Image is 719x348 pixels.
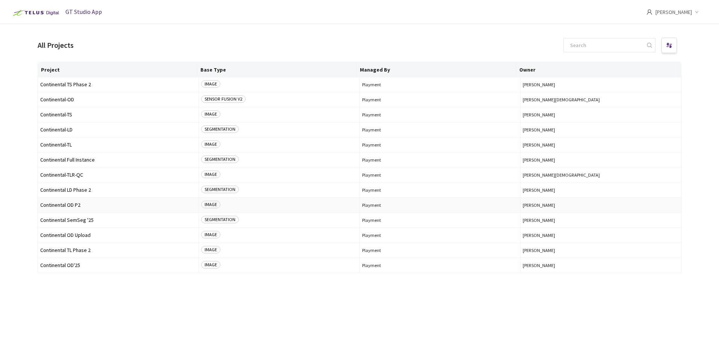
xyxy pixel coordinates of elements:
[523,247,679,253] button: [PERSON_NAME]
[201,110,220,118] span: IMAGE
[523,187,679,193] button: [PERSON_NAME]
[516,62,676,77] th: Owner
[40,202,196,208] span: Continental OD P2
[362,263,518,268] span: Playment
[201,95,246,103] span: SENSOR FUSION V2
[40,232,196,238] span: Continental OD Upload
[362,187,518,193] span: Playment
[646,9,652,15] span: user
[201,140,220,148] span: IMAGE
[40,217,196,223] span: Continental SemSeg '25
[40,263,196,268] span: Continental OD'25
[201,80,220,88] span: IMAGE
[523,217,679,223] button: [PERSON_NAME]
[362,112,518,118] span: Playment
[523,127,679,133] button: [PERSON_NAME]
[197,62,357,77] th: Base Type
[201,216,239,223] span: SEGMENTATION
[362,217,518,223] span: Playment
[201,186,239,193] span: SEGMENTATION
[523,232,679,238] button: [PERSON_NAME]
[523,263,679,268] button: [PERSON_NAME]
[695,10,699,14] span: down
[9,7,61,19] img: Telus
[362,97,518,102] span: Playment
[362,202,518,208] span: Playment
[523,112,679,118] button: [PERSON_NAME]
[40,187,196,193] span: Continental LD Phase 2
[362,172,518,178] span: Playment
[523,202,679,208] button: [PERSON_NAME]
[40,97,196,102] span: Continental-OD
[201,171,220,178] span: IMAGE
[40,142,196,148] span: Continental-TL
[523,82,679,87] button: [PERSON_NAME]
[362,232,518,238] span: Playment
[38,62,197,77] th: Project
[201,246,220,253] span: IMAGE
[201,156,239,163] span: SEGMENTATION
[40,82,196,87] span: Continental TS Phase 2
[40,247,196,253] span: Continental TL Phase 2
[201,125,239,133] span: SEGMENTATION
[40,127,196,133] span: Continental-LD
[38,40,74,51] div: All Projects
[523,172,679,178] button: [PERSON_NAME][DEMOGRAPHIC_DATA]
[523,157,679,163] button: [PERSON_NAME]
[40,112,196,118] span: Continental-TS
[201,261,220,269] span: IMAGE
[362,82,518,87] span: Playment
[201,201,220,208] span: IMAGE
[362,247,518,253] span: Playment
[40,172,196,178] span: Continental-TLR-QC
[362,142,518,148] span: Playment
[523,142,679,148] button: [PERSON_NAME]
[362,127,518,133] span: Playment
[357,62,516,77] th: Managed By
[362,157,518,163] span: Playment
[201,231,220,238] span: IMAGE
[40,157,196,163] span: Continental Full Instance
[566,38,646,52] input: Search
[65,8,102,15] span: GT Studio App
[523,97,679,102] button: [PERSON_NAME][DEMOGRAPHIC_DATA]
